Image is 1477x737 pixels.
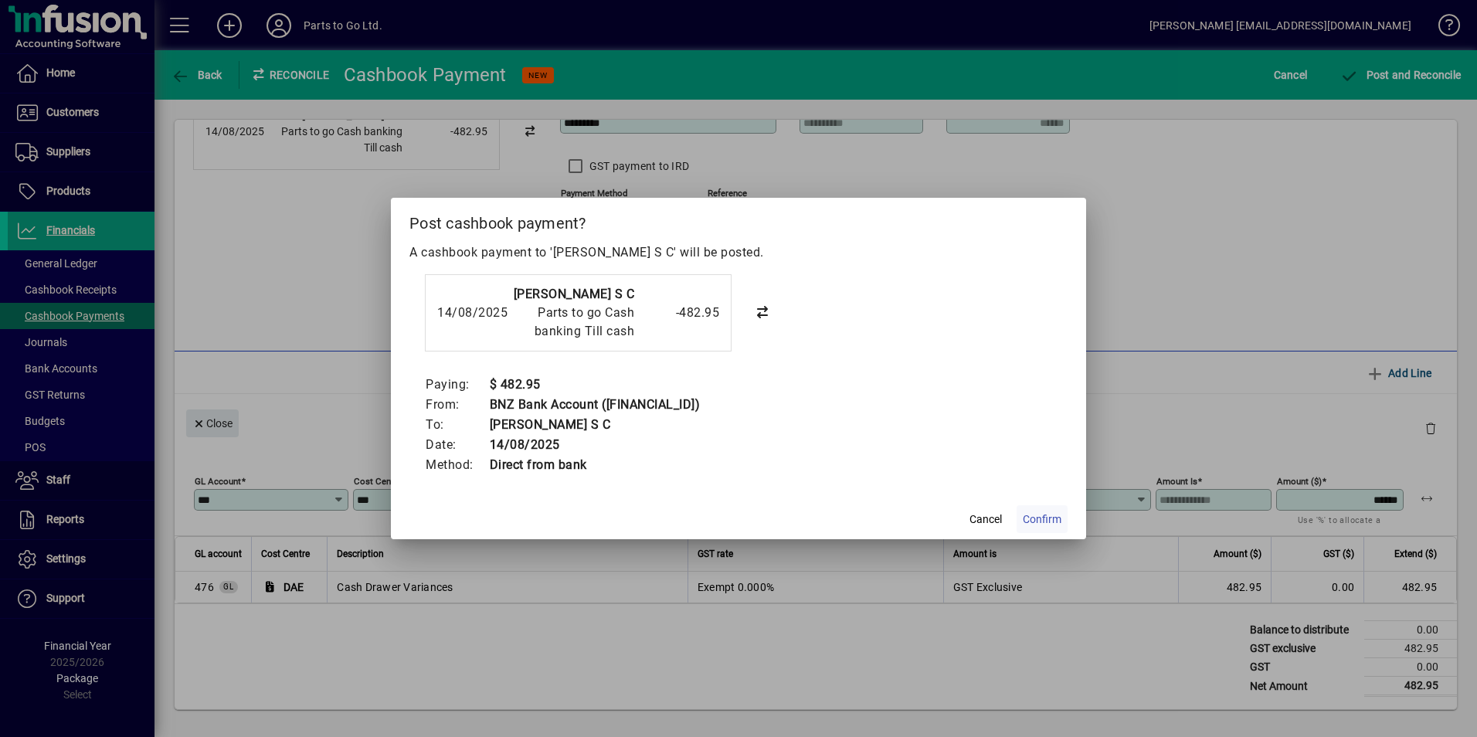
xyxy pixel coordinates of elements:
td: BNZ Bank Account ([FINANCIAL_ID]) [489,395,701,415]
span: Parts to go Cash banking Till cash [535,305,635,338]
td: $ 482.95 [489,375,701,395]
strong: [PERSON_NAME] S C [514,287,635,301]
td: [PERSON_NAME] S C [489,415,701,435]
div: 14/08/2025 [437,304,499,322]
div: -482.95 [642,304,719,322]
td: Direct from bank [489,455,701,475]
td: 14/08/2025 [489,435,701,455]
h2: Post cashbook payment? [391,198,1086,243]
button: Confirm [1017,505,1068,533]
td: Paying: [425,375,489,395]
span: Confirm [1023,511,1061,528]
td: Method: [425,455,489,475]
p: A cashbook payment to '[PERSON_NAME] S C' will be posted. [409,243,1068,262]
td: Date: [425,435,489,455]
button: Cancel [961,505,1010,533]
td: From: [425,395,489,415]
td: To: [425,415,489,435]
span: Cancel [969,511,1002,528]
